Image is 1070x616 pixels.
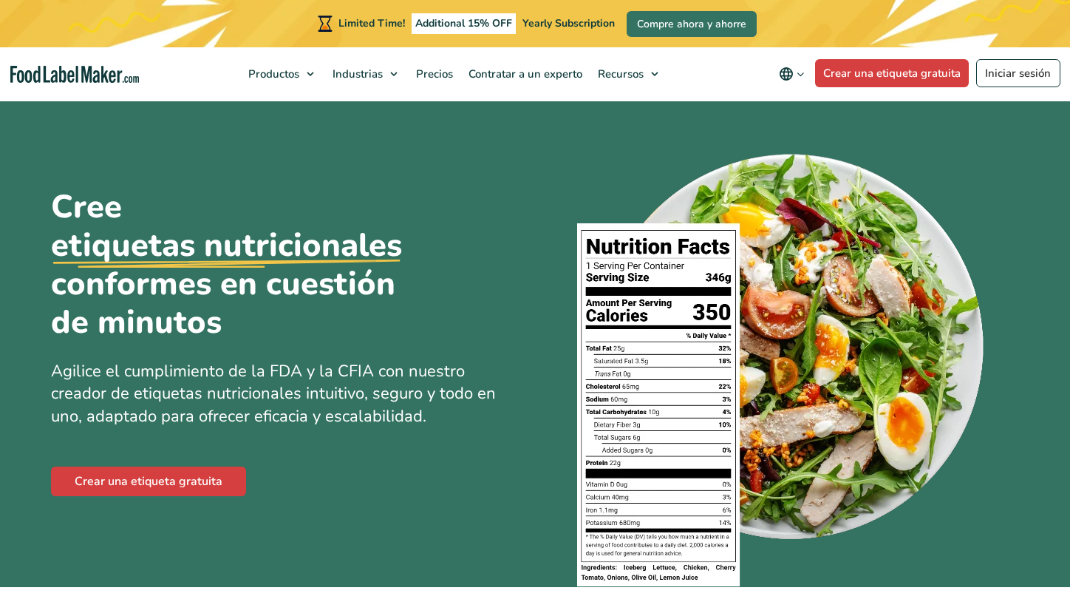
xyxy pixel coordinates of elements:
span: Additional 15% OFF [412,13,516,34]
span: Yearly Subscription [522,16,615,30]
span: Industrias [328,67,384,81]
a: Precios [409,47,457,101]
a: Compre ahora y ahorre [627,11,757,37]
span: Agilice el cumplimiento de la FDA y la CFIA con nuestro creador de etiquetas nutricionales intuit... [51,360,496,428]
a: Crear una etiqueta gratuita [815,59,970,87]
a: Iniciar sesión [976,59,1060,87]
button: Change language [769,59,815,89]
a: Recursos [590,47,666,101]
h1: Cree conformes en cuestión de minutos [51,188,435,342]
span: Contratar a un experto [464,67,584,81]
span: Productos [244,67,301,81]
a: Industrias [325,47,405,101]
img: Un plato de comida con una etiqueta de información nutricional encima. [577,144,989,587]
a: Crear una etiqueta gratuita [51,467,246,496]
a: Productos [241,47,321,101]
span: Recursos [593,67,645,81]
a: Food Label Maker homepage [10,66,139,83]
a: Contratar a un experto [461,47,587,101]
u: etiquetas nutricionales [51,226,402,265]
span: Precios [412,67,454,81]
span: Limited Time! [338,16,405,30]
